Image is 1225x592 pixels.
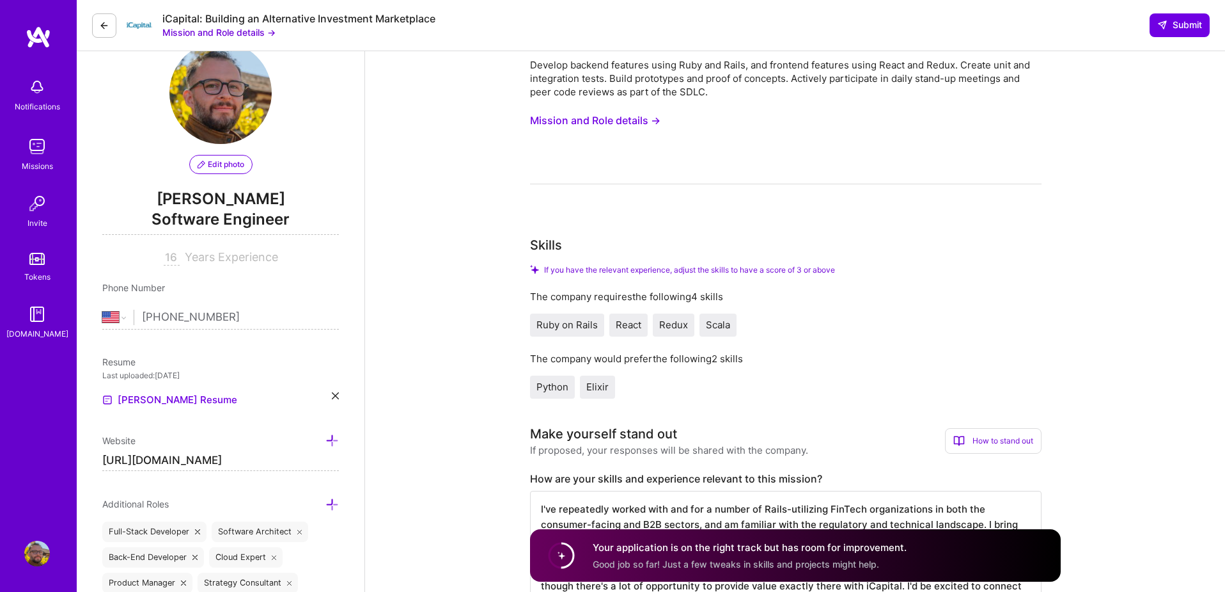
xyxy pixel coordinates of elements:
[530,444,808,457] div: If proposed, your responses will be shared with the company.
[102,499,169,509] span: Additional Roles
[102,395,113,405] img: Resume
[198,161,205,168] i: icon PencilPurple
[102,189,339,209] span: [PERSON_NAME]
[1150,13,1210,36] button: Submit
[24,270,51,284] div: Tokens
[162,26,276,39] button: Mission and Role details →
[29,253,45,265] img: tokens
[272,555,277,560] i: icon Close
[1157,19,1202,31] span: Submit
[102,369,339,382] div: Last uploaded: [DATE]
[26,26,51,49] img: logo
[530,236,562,255] div: Skills
[102,356,136,367] span: Resume
[22,159,53,173] div: Missions
[27,216,47,230] div: Invite
[102,522,207,542] div: Full-Stack Developer
[536,381,568,393] span: Python
[198,159,244,170] span: Edit photo
[593,541,907,554] h4: Your application is on the right track but has room for improvement.
[212,522,309,542] div: Software Architect
[192,555,198,560] i: icon Close
[164,250,180,266] input: XX
[530,58,1042,99] div: Develop backend features using Ruby and Rails, and frontend features using React and Redux. Creat...
[162,12,435,26] div: iCapital: Building an Alternative Investment Marketplace
[24,301,50,327] img: guide book
[530,265,539,274] i: Check
[102,547,204,568] div: Back-End Developer
[530,424,677,444] div: Make yourself stand out
[24,74,50,100] img: bell
[102,451,339,471] input: http://...
[181,580,186,586] i: icon Close
[953,435,965,447] i: icon BookOpen
[6,327,68,340] div: [DOMAIN_NAME]
[593,558,879,569] span: Good job so far! Just a few tweaks in skills and projects might help.
[185,250,278,264] span: Years Experience
[945,428,1042,454] div: How to stand out
[142,299,339,336] input: +1 (000) 000-0000
[102,392,237,408] a: [PERSON_NAME] Resume
[616,319,641,331] span: React
[24,541,50,566] img: User Avatar
[530,472,1042,486] label: How are your skills and experience relevant to this mission?
[659,319,688,331] span: Redux
[544,265,835,275] span: If you have the relevant experience, adjust the skills to have a score of 3 or above
[189,155,253,174] button: Edit photo
[530,109,660,132] button: Mission and Role details →
[332,392,339,399] i: icon Close
[706,319,730,331] span: Scala
[102,435,136,446] span: Website
[24,134,50,159] img: teamwork
[169,42,272,144] img: User Avatar
[21,541,53,566] a: User Avatar
[287,580,292,586] i: icon Close
[99,20,109,31] i: icon LeftArrowDark
[536,319,598,331] span: Ruby on Rails
[15,100,60,113] div: Notifications
[530,290,1042,303] div: The company requires the following 4 skills
[24,191,50,216] img: Invite
[102,282,165,293] span: Phone Number
[530,352,1042,365] div: The company would prefer the following 2 skills
[209,547,283,568] div: Cloud Expert
[586,381,609,393] span: Elixir
[1157,20,1167,30] i: icon SendLight
[195,529,200,534] i: icon Close
[297,529,302,534] i: icon Close
[127,13,152,38] img: Company Logo
[102,209,339,235] span: Software Engineer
